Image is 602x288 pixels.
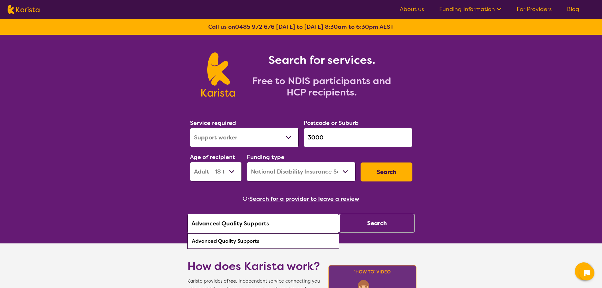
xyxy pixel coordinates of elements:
[243,194,249,204] span: Or
[575,262,593,280] button: Channel Menu
[304,128,412,147] input: Type
[187,259,320,274] h1: How does Karista work?
[227,278,236,284] b: free
[187,214,339,233] input: Type provider name here
[400,5,424,13] a: About us
[361,162,412,181] button: Search
[304,119,359,127] label: Postcode or Suburb
[190,153,235,161] label: Age of recipient
[339,214,415,233] button: Search
[191,235,336,247] div: Advanced Quality Supports
[190,119,236,127] label: Service required
[439,5,502,13] a: Funding Information
[243,52,401,68] h1: Search for services.
[8,5,40,14] img: Karista logo
[235,23,275,31] a: 0485 972 676
[201,52,235,97] img: Karista logo
[249,194,359,204] button: Search for a provider to leave a review
[243,75,401,98] h2: Free to NDIS participants and HCP recipients.
[208,23,394,31] b: Call us on [DATE] to [DATE] 8:30am to 6:30pm AEST
[517,5,552,13] a: For Providers
[247,153,284,161] label: Funding type
[567,5,579,13] a: Blog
